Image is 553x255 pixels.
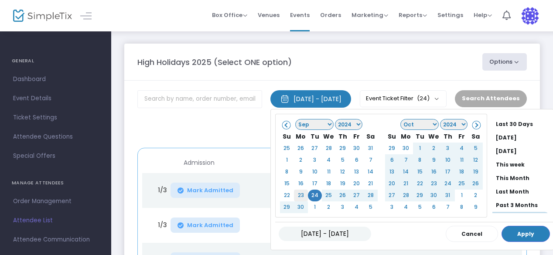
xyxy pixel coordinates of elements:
td: 24 [441,178,455,190]
td: 1 [308,201,322,213]
td: 29 [413,190,427,201]
input: MM/DD/YYYY - MM/DD/YYYY [279,227,371,241]
td: 19 [469,166,483,178]
span: 1/3 [158,221,167,233]
td: 17 [441,166,455,178]
td: 25 [322,190,336,201]
td: 8 [280,166,294,178]
th: Fr [455,131,469,143]
th: Tu [308,131,322,143]
td: 18 [455,166,469,178]
td: 27 [385,190,399,201]
td: 28 [399,190,413,201]
th: Th [336,131,350,143]
td: 13 [350,166,364,178]
button: Event Ticket Filter(24) [360,90,447,107]
td: 6 [385,154,399,166]
span: Ticket Settings [13,112,98,123]
td: 9 [469,201,483,213]
span: Mark Admitted [187,187,233,194]
td: 1 [455,190,469,201]
th: Tu [413,131,427,143]
td: 8 [455,201,469,213]
span: Event Details [13,93,98,104]
td: 4 [322,154,336,166]
button: Apply [502,226,550,242]
th: We [322,131,336,143]
span: 1/3 [158,186,167,198]
td: 30 [350,143,364,154]
td: 30 [427,190,441,201]
span: Order Management [13,196,98,207]
th: Sa [469,131,483,143]
span: Orders [320,4,341,26]
td: 27 [308,143,322,154]
th: Mo [294,131,308,143]
td: 20 [350,178,364,190]
td: 29 [280,201,294,213]
td: 14 [399,166,413,178]
td: 21 [364,178,378,190]
th: Su [280,131,294,143]
td: 23 [427,178,441,190]
td: [PERSON_NAME] [256,208,352,243]
td: 1 [280,154,294,166]
td: 4 [455,143,469,154]
td: 29 [385,143,399,154]
h4: MANAGE ATTENDEES [12,174,99,192]
th: Su [385,131,399,143]
span: Events [290,4,310,26]
button: [DATE] - [DATE] [270,90,351,108]
td: 16 [294,178,308,190]
td: 18 [322,178,336,190]
td: 28 [364,190,378,201]
td: 14 [364,166,378,178]
td: 5 [336,154,350,166]
td: 17 [308,178,322,190]
td: 29 [336,143,350,154]
td: 25 [280,143,294,154]
td: 6 [427,201,441,213]
td: 6 [350,154,364,166]
span: Reports [399,11,427,19]
span: Special Offers [13,150,98,162]
td: 9 [294,166,308,178]
td: 25 [455,178,469,190]
td: 5 [413,201,427,213]
td: 24 [308,190,322,201]
td: 26 [294,143,308,154]
button: Cancel [446,226,498,242]
td: 7 [399,154,413,166]
th: Sa [364,131,378,143]
span: Settings [437,4,463,26]
td: 20 [385,178,399,190]
span: Admission [184,159,215,167]
td: 28 [322,143,336,154]
td: 2 [294,154,308,166]
span: Help [474,11,492,19]
td: 15 [280,178,294,190]
h4: GENERAL [12,52,99,70]
td: 26 [336,190,350,201]
td: 7 [441,201,455,213]
td: 2 [427,143,441,154]
span: Marketing [352,11,388,19]
span: (24) [417,95,430,102]
span: Box Office [212,11,247,19]
td: 30 [399,143,413,154]
td: 30 [294,201,308,213]
td: 7 [364,154,378,166]
span: Attendee Communication [13,234,98,245]
span: Venues [258,4,280,26]
td: 22 [280,190,294,201]
td: 2 [469,190,483,201]
span: Dashboard [13,74,98,85]
button: Mark Admitted [171,218,240,233]
div: [DATE] - [DATE] [294,95,341,103]
td: 9 [427,154,441,166]
td: 5 [364,201,378,213]
td: 12 [469,154,483,166]
td: 10 [308,166,322,178]
img: monthly [280,95,289,103]
td: 13 [385,166,399,178]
